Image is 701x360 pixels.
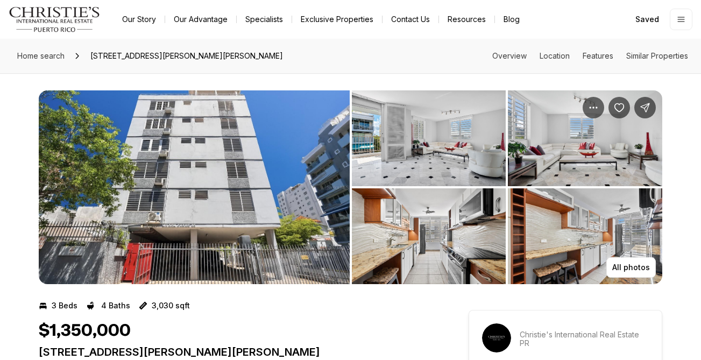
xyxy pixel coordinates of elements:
[114,12,165,27] a: Our Story
[495,12,528,27] a: Blog
[583,97,604,118] button: Property options
[39,321,131,341] h1: $1,350,000
[520,330,649,348] p: Christie's International Real Estate PR
[612,263,650,272] p: All photos
[439,12,494,27] a: Resources
[237,12,292,27] a: Specialists
[52,301,77,310] p: 3 Beds
[583,51,613,60] a: Skip to: Features
[634,97,656,118] button: Share Property: 85 WILSON STREET #PH-601
[635,15,659,24] span: Saved
[9,6,101,32] img: logo
[629,9,665,30] a: Saved
[508,188,662,284] button: View image gallery
[352,90,506,186] button: View image gallery
[606,257,656,278] button: All photos
[508,90,662,186] button: View image gallery
[492,52,688,60] nav: Page section menu
[383,12,438,27] button: Contact Us
[152,301,190,310] p: 3,030 sqft
[86,297,130,314] button: 4 Baths
[39,345,430,358] p: [STREET_ADDRESS][PERSON_NAME][PERSON_NAME]
[608,97,630,118] button: Save Property: 85 WILSON STREET #PH-601
[101,301,130,310] p: 4 Baths
[670,9,692,30] button: Open menu
[39,90,350,284] li: 1 of 6
[86,47,287,65] span: [STREET_ADDRESS][PERSON_NAME][PERSON_NAME]
[13,47,69,65] a: Home search
[292,12,382,27] a: Exclusive Properties
[39,90,350,284] button: View image gallery
[352,188,506,284] button: View image gallery
[352,90,663,284] li: 2 of 6
[492,51,527,60] a: Skip to: Overview
[626,51,688,60] a: Skip to: Similar Properties
[165,12,236,27] a: Our Advantage
[17,51,65,60] span: Home search
[39,90,662,284] div: Listing Photos
[540,51,570,60] a: Skip to: Location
